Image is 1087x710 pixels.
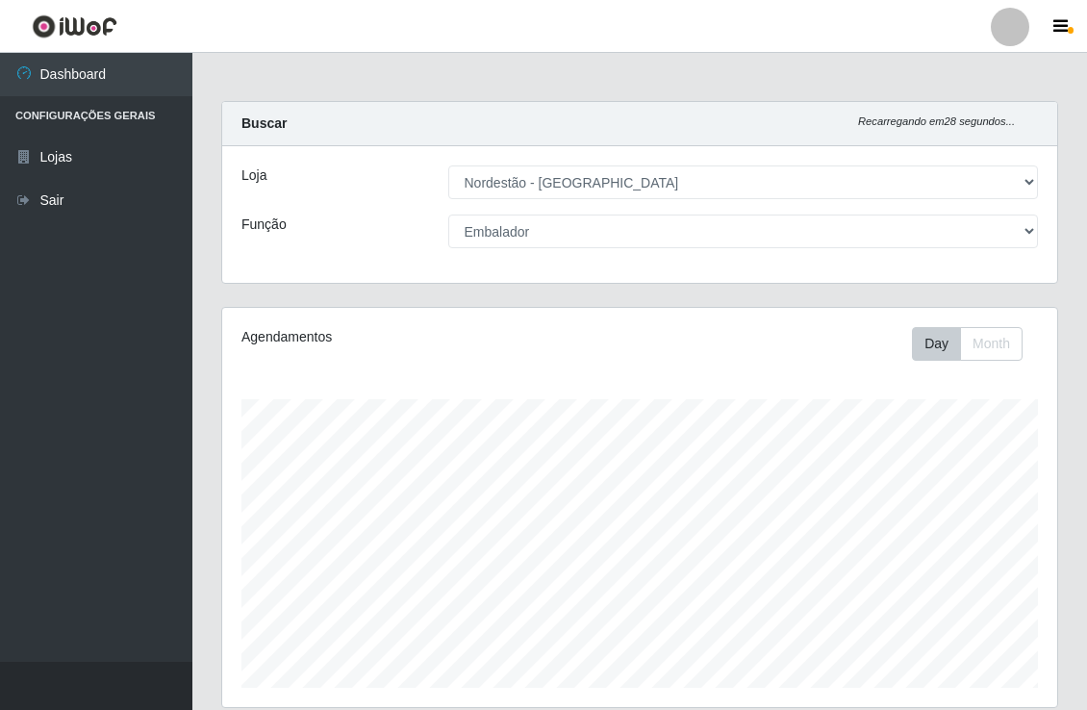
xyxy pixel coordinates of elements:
button: Day [912,327,961,361]
strong: Buscar [241,115,287,131]
i: Recarregando em 28 segundos... [858,115,1015,127]
label: Função [241,215,287,235]
div: Toolbar with button groups [912,327,1038,361]
div: First group [912,327,1023,361]
button: Month [960,327,1023,361]
label: Loja [241,165,266,186]
div: Agendamentos [241,327,557,347]
img: CoreUI Logo [32,14,117,38]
